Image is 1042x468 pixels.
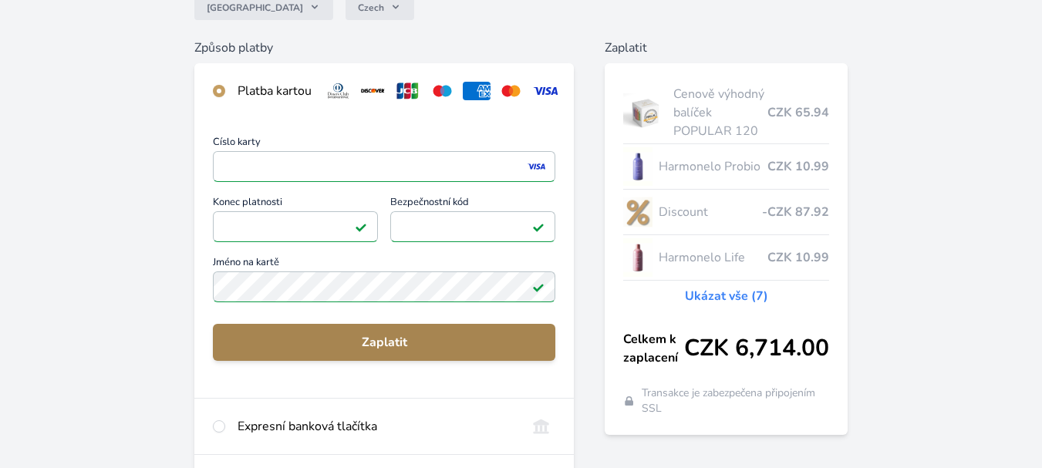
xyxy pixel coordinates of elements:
[623,147,653,186] img: CLEAN_PROBIO_se_stinem_x-lo.jpg
[213,271,555,302] input: Jméno na kartěPlatné pole
[532,221,545,233] img: Platné pole
[623,93,667,132] img: popular.jpg
[359,82,387,100] img: discover.svg
[767,103,829,122] span: CZK 65.94
[207,2,303,14] span: [GEOGRAPHIC_DATA]
[685,287,768,305] a: Ukázat vše (7)
[358,2,384,14] span: Czech
[623,330,684,367] span: Celkem k zaplacení
[390,197,555,211] span: Bezpečnostní kód
[527,417,555,436] img: onlineBanking_CZ.svg
[673,85,767,140] span: Cenově výhodný balíček POPULAR 120
[659,203,762,221] span: Discount
[684,335,829,362] span: CZK 6,714.00
[623,193,653,231] img: discount-lo.png
[659,157,767,176] span: Harmonelo Probio
[767,157,829,176] span: CZK 10.99
[213,324,555,361] button: Zaplatit
[355,221,367,233] img: Platné pole
[642,386,830,416] span: Transakce je zabezpečena připojením SSL
[397,216,548,237] iframe: Iframe pro bezpečnostní kód
[238,82,312,100] div: Platba kartou
[225,333,543,352] span: Zaplatit
[213,258,555,271] span: Jméno na kartě
[220,156,548,177] iframe: Iframe pro číslo karty
[324,82,352,100] img: diners.svg
[393,82,422,100] img: jcb.svg
[428,82,457,100] img: maestro.svg
[497,82,525,100] img: mc.svg
[213,197,378,211] span: Konec platnosti
[623,238,653,277] img: CLEAN_LIFE_se_stinem_x-lo.jpg
[767,248,829,267] span: CZK 10.99
[526,160,547,173] img: visa
[659,248,767,267] span: Harmonelo Life
[531,82,560,100] img: visa.svg
[762,203,829,221] span: -CZK 87.92
[463,82,491,100] img: amex.svg
[238,417,514,436] div: Expresní banková tlačítka
[220,216,371,237] iframe: Iframe pro datum vypršení platnosti
[532,281,545,293] img: Platné pole
[605,39,848,57] h6: Zaplatit
[194,39,574,57] h6: Způsob platby
[213,137,555,151] span: Číslo karty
